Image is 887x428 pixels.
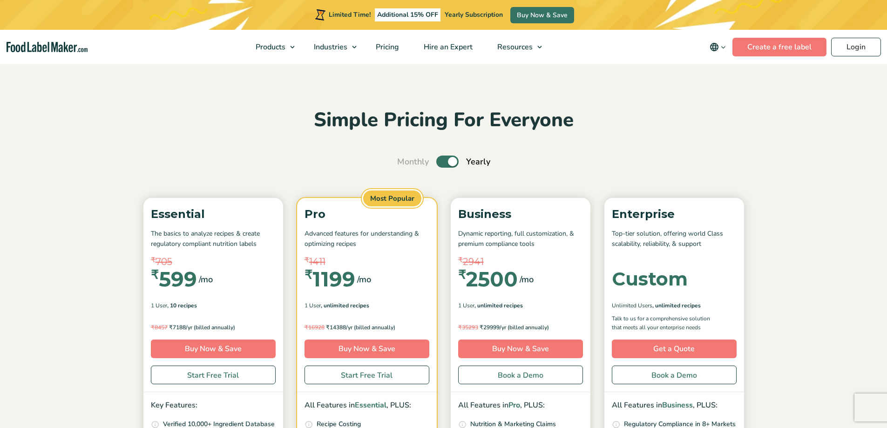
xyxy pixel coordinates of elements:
span: /mo [357,273,371,286]
span: Pro [508,400,520,410]
a: Login [831,38,881,56]
span: Pricing [373,42,400,52]
p: Talk to us for a comprehensive solution that meets all your enterprise needs [612,314,719,332]
span: ₹ [305,255,309,265]
p: 29999/yr (billed annually) [458,323,583,332]
p: 14388/yr (billed annually) [305,323,429,332]
span: 1411 [309,255,325,269]
span: ₹ [458,269,466,281]
p: The basics to analyze recipes & create regulatory compliant nutrition labels [151,229,276,250]
a: Buy Now & Save [151,340,276,358]
span: 705 [156,255,172,269]
del: 8457 [151,324,168,331]
span: Industries [311,42,348,52]
span: 2941 [463,255,484,269]
a: Industries [302,30,361,64]
span: Hire an Expert [421,42,474,52]
span: Essential [355,400,386,410]
span: ₹ [151,269,159,281]
div: 2500 [458,269,518,289]
span: , Unlimited Recipes [474,301,523,310]
span: , Unlimited Recipes [321,301,369,310]
span: Yearly [466,156,490,168]
span: ₹ [305,324,308,331]
p: Essential [151,205,276,223]
span: ₹ [305,269,312,281]
span: ₹ [151,324,155,331]
p: 7188/yr (billed annually) [151,323,276,332]
a: Start Free Trial [305,366,429,384]
span: /mo [199,273,213,286]
span: /mo [520,273,534,286]
a: Resources [485,30,547,64]
span: Most Popular [362,189,423,208]
span: Limited Time! [329,10,371,19]
p: Top-tier solution, offering world Class scalability, reliability, & support [612,229,737,250]
h2: Simple Pricing For Everyone [139,108,749,133]
span: ₹ [480,324,483,331]
a: Book a Demo [458,366,583,384]
a: Buy Now & Save [458,340,583,358]
p: All Features in , PLUS: [612,400,737,412]
div: 1199 [305,269,355,289]
a: Buy Now & Save [305,340,429,358]
a: Hire an Expert [412,30,483,64]
span: Unlimited Users [612,301,652,310]
a: Pricing [364,30,409,64]
p: All Features in , PLUS: [458,400,583,412]
a: Create a free label [732,38,826,56]
span: ₹ [169,324,173,331]
a: Book a Demo [612,366,737,384]
del: 16928 [305,324,325,331]
label: Toggle [436,156,459,168]
span: Monthly [397,156,429,168]
a: Buy Now & Save [510,7,574,23]
span: ₹ [326,324,330,331]
p: All Features in , PLUS: [305,400,429,412]
span: 1 User [458,301,474,310]
span: ₹ [458,255,463,265]
p: Advanced features for understanding & optimizing recipes [305,229,429,250]
p: Pro [305,205,429,223]
span: Business [662,400,693,410]
span: Products [253,42,286,52]
span: Yearly Subscription [445,10,503,19]
div: 599 [151,269,197,289]
a: Get a Quote [612,340,737,358]
span: 1 User [151,301,167,310]
span: Resources [494,42,534,52]
span: ₹ [458,324,462,331]
a: Start Free Trial [151,366,276,384]
del: 35293 [458,324,478,331]
p: Business [458,205,583,223]
span: 1 User [305,301,321,310]
div: Custom [612,270,688,288]
span: ₹ [151,255,156,265]
span: , Unlimited Recipes [652,301,701,310]
p: Key Features: [151,400,276,412]
p: Dynamic reporting, full customization, & premium compliance tools [458,229,583,250]
a: Products [244,30,299,64]
span: , 10 Recipes [167,301,197,310]
p: Enterprise [612,205,737,223]
span: Additional 15% OFF [375,8,440,21]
